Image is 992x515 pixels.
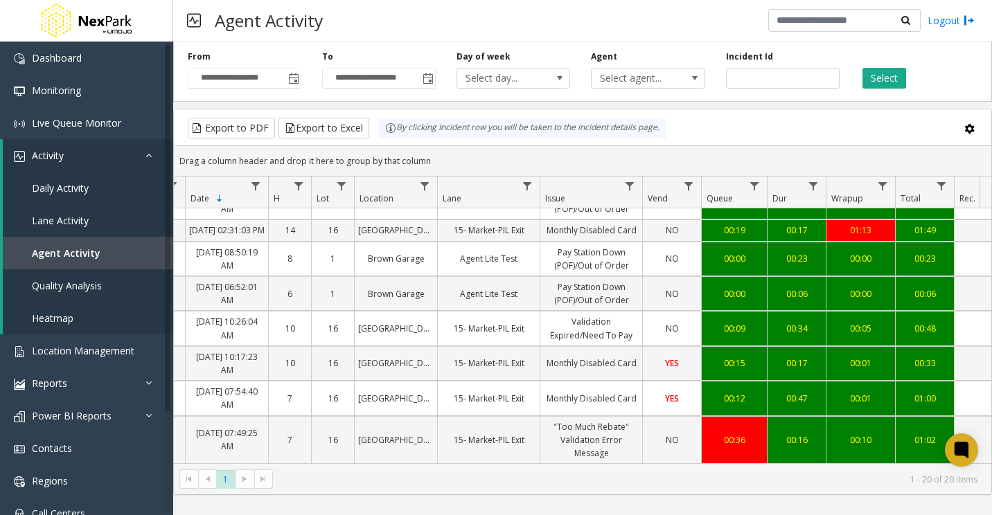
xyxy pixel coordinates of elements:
[540,417,642,464] a: "Too Much Rebate" Validation Error Message
[643,220,701,240] a: NO
[705,392,763,405] div: 00:12
[826,284,895,304] a: 00:00
[643,430,701,450] a: NO
[643,318,701,338] a: NO
[826,430,895,450] a: 00:10
[745,177,764,195] a: Queue Filter Menu
[438,284,540,304] a: Agent Lite Test
[186,277,268,310] a: [DATE] 06:52:01 AM
[666,253,679,264] span: NO
[768,318,826,338] a: 00:34
[186,381,268,415] a: [DATE] 07:54:40 AM
[702,353,767,373] a: 00:15
[768,388,826,408] a: 00:47
[665,392,679,404] span: YES
[648,192,668,204] span: Vend
[826,353,895,373] a: 00:01
[831,192,863,204] span: Wrapup
[702,249,767,269] a: 00:00
[14,444,25,455] img: 'icon'
[32,344,134,357] span: Location Management
[804,177,823,195] a: Dur Filter Menu
[32,409,112,422] span: Power BI Reports
[899,356,950,370] div: 00:33
[32,377,67,390] span: Reports
[14,476,25,487] img: 'icon'
[899,224,950,237] div: 01:49
[772,192,787,204] span: Dur
[621,177,639,195] a: Issue Filter Menu
[269,318,311,338] a: 10
[707,192,733,204] span: Queue
[32,246,100,260] span: Agent Activity
[705,224,763,237] div: 00:19
[3,237,173,269] a: Agent Activity
[771,252,822,265] div: 00:23
[174,177,991,463] div: Data table
[14,411,25,422] img: 'icon'
[705,287,763,300] div: 00:00
[14,379,25,390] img: 'icon'
[416,177,434,195] a: Location Filter Menu
[32,84,81,97] span: Monitoring
[680,177,698,195] a: Vend Filter Menu
[830,392,892,405] div: 00:01
[32,116,121,129] span: Live Queue Monitor
[438,388,540,408] a: 15- Market-PIL Exit
[830,252,892,265] div: 00:00
[540,311,642,345] a: Validation Expired/Need To Pay
[702,388,767,408] a: 00:12
[666,288,679,300] span: NO
[705,356,763,370] div: 00:15
[964,13,975,28] img: logout
[186,347,268,380] a: [DATE] 10:17:23 AM
[705,252,763,265] div: 00:00
[208,3,330,37] h3: Agent Activity
[899,433,950,446] div: 01:02
[186,242,268,275] a: [DATE] 08:50:19 AM
[540,388,642,408] a: Monthly Disabled Card
[312,249,354,269] a: 1
[540,353,642,373] a: Monthly Disabled Card
[278,118,369,138] button: Export to Excel
[32,311,73,325] span: Heatmap
[862,68,906,89] button: Select
[830,356,892,370] div: 00:01
[438,353,540,373] a: 15- Market-PIL Exit
[3,269,173,302] a: Quality Analysis
[643,284,701,304] a: NO
[540,277,642,310] a: Pay Station Down (POF)/Out of Order
[666,323,679,334] span: NO
[591,51,617,63] label: Agent
[899,322,950,335] div: 00:48
[188,51,211,63] label: From
[643,249,701,269] a: NO
[826,249,895,269] a: 00:00
[771,224,822,237] div: 00:17
[355,284,437,304] a: Brown Garage
[896,220,954,240] a: 01:49
[32,442,72,455] span: Contacts
[281,473,977,485] kendo-pager-info: 1 - 20 of 20 items
[438,220,540,240] a: 15- Market-PIL Exit
[705,322,763,335] div: 00:09
[826,220,895,240] a: 01:13
[899,287,950,300] div: 00:06
[186,220,268,240] a: [DATE] 02:31:03 PM
[186,311,268,345] a: [DATE] 10:26:04 AM
[174,149,991,173] div: Drag a column header and drop it here to group by that column
[438,249,540,269] a: Agent Lite Test
[540,220,642,240] a: Monthly Disabled Card
[216,470,235,489] span: Page 1
[312,284,354,304] a: 1
[3,139,173,172] a: Activity
[269,220,311,240] a: 14
[247,177,265,195] a: Date Filter Menu
[269,353,311,373] a: 10
[830,224,892,237] div: 01:13
[188,118,275,138] button: Export to PDF
[702,284,767,304] a: 00:00
[355,353,437,373] a: [GEOGRAPHIC_DATA]
[269,249,311,269] a: 8
[214,193,225,204] span: Sortable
